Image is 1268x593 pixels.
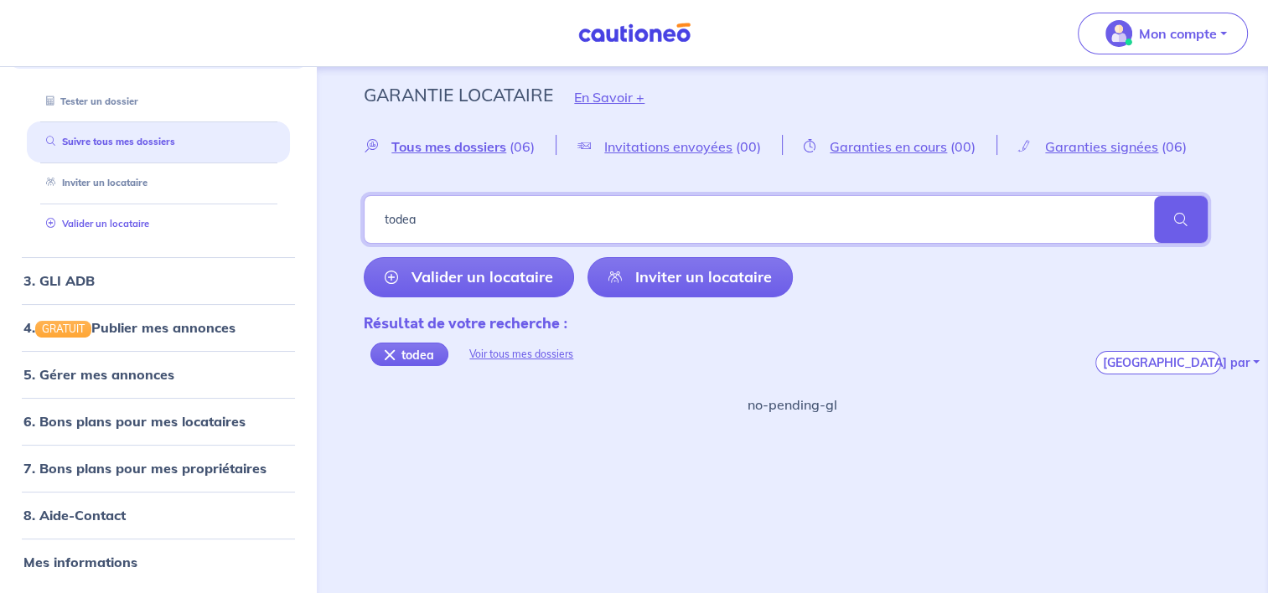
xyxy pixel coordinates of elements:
a: Invitations envoyées(00) [556,138,782,154]
div: 4.GRATUITPublier mes annonces [7,311,310,344]
div: Valider un locataire [27,210,290,238]
div: 6. Bons plans pour mes locataires [7,405,310,438]
a: 4.GRATUITPublier mes annonces [23,319,235,336]
a: 5. Gérer mes annonces [23,366,174,383]
div: Voir tous mes dossiers [448,334,594,374]
span: (06) [1162,138,1187,155]
span: Garanties en cours [830,138,947,155]
div: Résultat de votre recherche : [364,312,594,334]
span: (00) [950,138,976,155]
span: Garanties signées [1045,138,1158,155]
div: 3. GLI ADB [7,264,310,297]
a: 7. Bons plans pour mes propriétaires [23,460,267,477]
span: search [1154,196,1208,243]
div: 8. Aide-Contact [7,498,310,532]
a: Valider un locataire [39,218,149,229]
div: Inviter un locataire [27,169,290,197]
a: 6. Bons plans pour mes locataires [23,413,246,430]
p: Mon compte [1139,23,1217,44]
button: En Savoir + [553,73,665,121]
div: Suivre tous mes dossiers [27,128,290,156]
a: 3. GLI ADB [23,272,95,289]
a: Valider un locataire [364,257,574,297]
a: Tous mes dossiers(06) [364,138,556,154]
div: todea [370,343,448,366]
a: 8. Aide-Contact [23,507,126,523]
input: Rechercher par nom / prénom / mail du locataire [364,195,1208,244]
a: Garanties en cours(00) [783,138,996,154]
span: (00) [736,138,761,155]
span: (06) [510,138,535,155]
a: Suivre tous mes dossiers [39,136,175,147]
button: [GEOGRAPHIC_DATA] par [1095,351,1221,374]
a: Inviter un locataire [587,257,793,297]
a: Inviter un locataire [39,177,148,188]
div: Tester un dossier [27,88,290,116]
div: Mes informations [7,545,310,579]
div: 5. Gérer mes annonces [7,358,310,391]
img: illu_account_valid_menu.svg [1105,20,1132,47]
p: Garantie Locataire [364,80,553,110]
button: illu_account_valid_menu.svgMon compte [1078,13,1248,54]
div: 7. Bons plans pour mes propriétaires [7,451,310,485]
p: no-pending-gl [748,394,837,415]
img: Cautioneo [572,23,697,44]
a: Mes informations [23,554,137,570]
a: Tester un dossier [39,95,138,107]
span: Tous mes dossiers [391,138,506,155]
span: Invitations envoyées [604,138,732,155]
a: Garanties signées(06) [997,138,1208,154]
